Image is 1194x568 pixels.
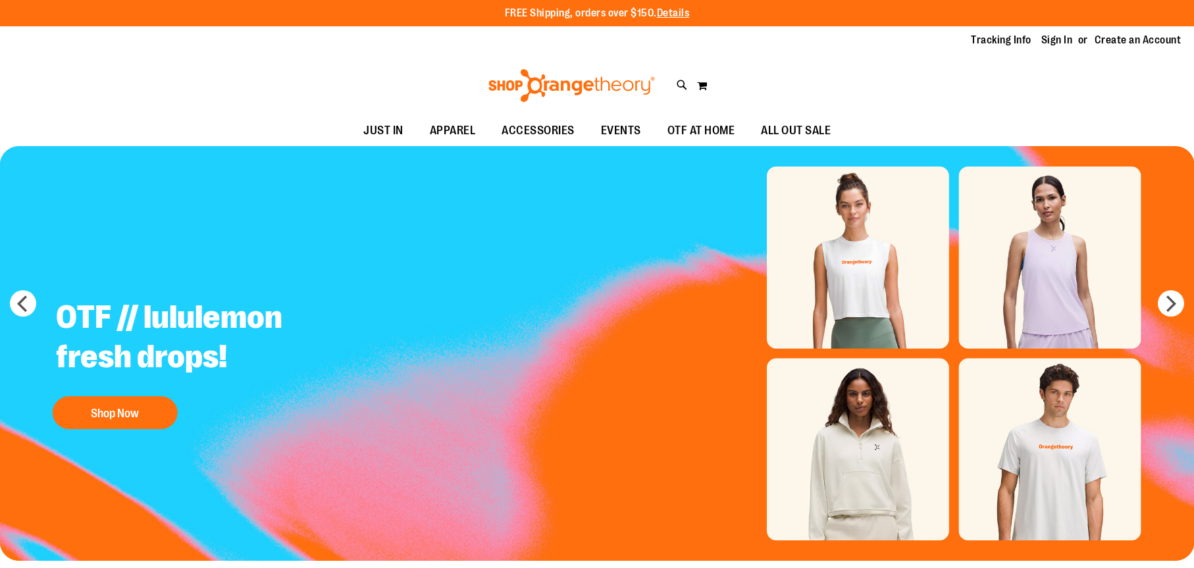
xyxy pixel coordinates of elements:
button: next [1158,290,1184,317]
span: OTF AT HOME [667,116,735,145]
p: FREE Shipping, orders over $150. [505,6,690,21]
a: Create an Account [1095,33,1181,47]
a: Tracking Info [971,33,1031,47]
span: EVENTS [601,116,641,145]
a: Details [657,7,690,19]
img: Shop Orangetheory [486,69,657,102]
button: Shop Now [53,396,178,429]
button: prev [10,290,36,317]
a: Sign In [1041,33,1073,47]
span: ACCESSORIES [502,116,575,145]
span: JUST IN [363,116,403,145]
h2: OTF // lululemon fresh drops! [46,288,373,390]
a: OTF // lululemon fresh drops! Shop Now [46,288,373,436]
span: ALL OUT SALE [761,116,831,145]
span: APPAREL [430,116,476,145]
